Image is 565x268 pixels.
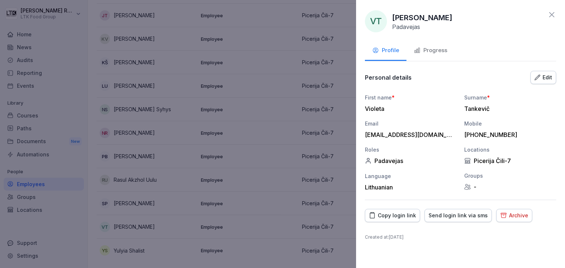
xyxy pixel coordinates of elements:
div: Copy login link [369,211,416,220]
div: Padavejas [365,157,457,164]
div: [EMAIL_ADDRESS][DOMAIN_NAME] [365,131,453,138]
p: Created at : [DATE] [365,234,556,240]
div: Roles [365,146,457,153]
div: VT [365,10,387,32]
div: Surname [464,94,556,101]
div: Progress [414,46,447,55]
div: Picerija Čili-7 [464,157,556,164]
p: [PERSON_NAME] [392,12,452,23]
button: Archive [496,209,532,222]
button: Progress [406,41,455,61]
div: Locations [464,146,556,153]
div: Send login link via sms [429,211,488,220]
div: - [464,183,556,191]
div: Groups [464,172,556,180]
button: Copy login link [365,209,420,222]
div: Lithuanian [365,184,457,191]
div: Profile [372,46,399,55]
div: Archive [500,211,528,220]
div: Edit [534,73,552,82]
div: Tankevič [464,105,552,112]
button: Profile [365,41,406,61]
div: [PHONE_NUMBER] [464,131,552,138]
p: Personal details [365,74,412,81]
div: Language [365,172,457,180]
div: First name [365,94,457,101]
div: Mobile [464,120,556,127]
div: Violeta [365,105,453,112]
div: Email [365,120,457,127]
button: Edit [530,71,556,84]
p: Padavejas [392,23,420,30]
button: Send login link via sms [424,209,492,222]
